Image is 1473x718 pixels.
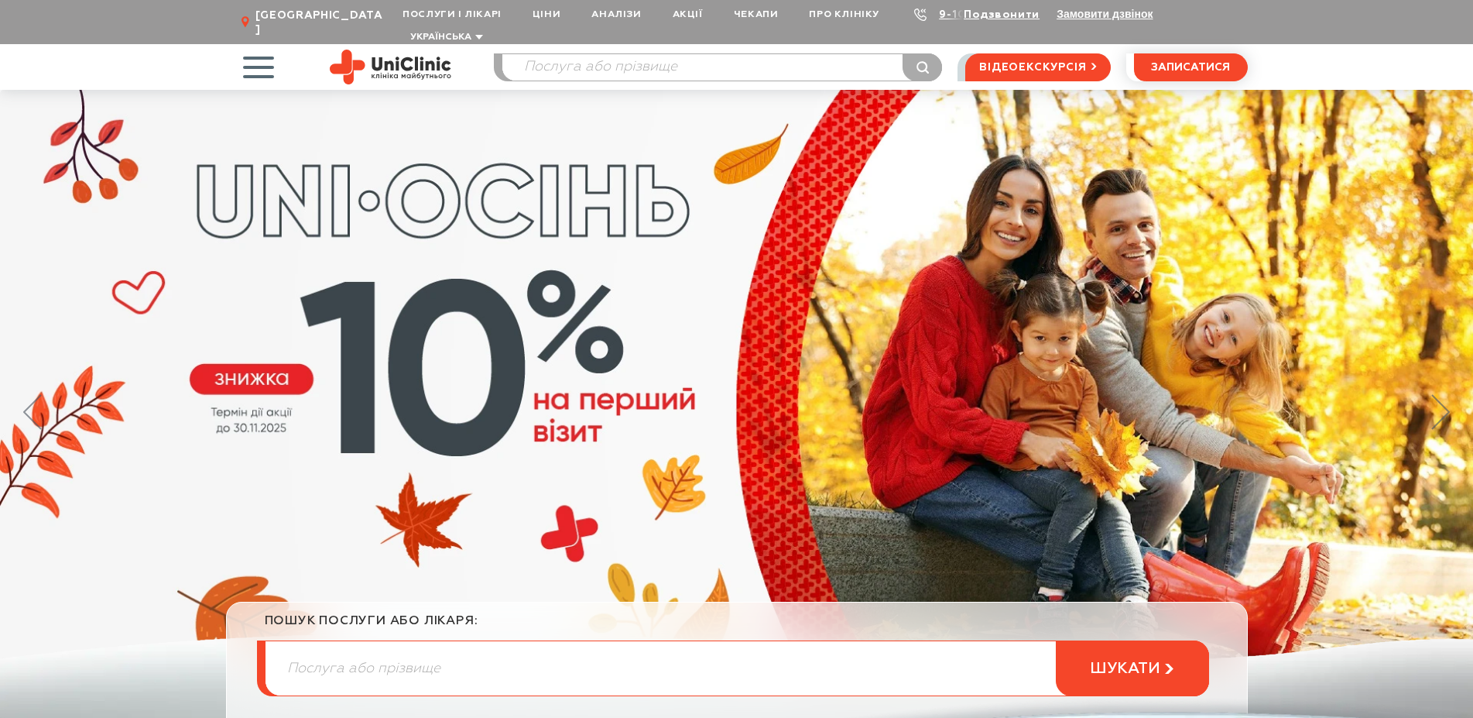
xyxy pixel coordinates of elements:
div: пошук послуги або лікаря: [265,613,1209,641]
a: Подзвонити [964,9,1040,20]
span: відеоекскурсія [979,54,1086,81]
span: [GEOGRAPHIC_DATA] [255,9,387,36]
span: Українська [410,33,471,42]
button: Замовити дзвінок [1057,8,1153,20]
a: 9-103 [939,9,973,20]
span: шукати [1090,659,1160,678]
span: записатися [1151,62,1230,73]
button: записатися [1134,53,1248,81]
img: Uniclinic [330,50,451,84]
input: Послуга або прізвище [502,54,942,81]
button: шукати [1056,641,1209,696]
input: Послуга або прізвище [265,641,1208,696]
a: відеоекскурсія [965,53,1110,81]
button: Українська [406,32,483,43]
